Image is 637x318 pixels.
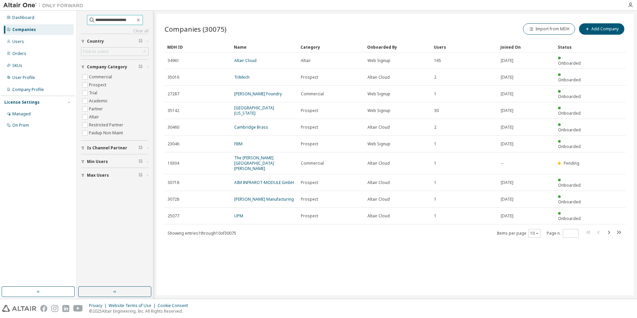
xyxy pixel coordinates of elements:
[301,125,318,130] span: Prospect
[234,124,268,130] a: Cambridge Brass
[367,75,390,80] span: Altair Cloud
[501,75,513,80] span: [DATE]
[168,108,179,113] span: 35142
[81,48,148,56] div: Click to select
[434,141,436,147] span: 1
[89,81,108,89] label: Prospect
[89,129,124,137] label: Paidup Non Maint
[234,74,250,80] a: TriMech
[12,15,34,20] div: Dashboard
[558,94,581,99] span: Onboarded
[234,213,243,219] a: UPM
[40,305,47,312] img: facebook.svg
[89,89,99,97] label: Trial
[434,58,441,63] span: 165
[87,64,127,70] span: Company Category
[434,180,436,185] span: 1
[81,28,149,34] a: Clear all
[12,75,35,80] div: User Profile
[81,141,149,155] button: Is Channel Partner
[301,180,318,185] span: Prospect
[367,108,390,113] span: Web Signup
[523,23,575,35] button: Import from MDH
[168,58,179,63] span: 34961
[89,308,192,314] p: © 2025 Altair Engineering, Inc. All Rights Reserved.
[87,173,109,178] span: Max Users
[367,180,390,185] span: Altair Cloud
[579,23,624,35] button: Add Company
[167,42,229,52] div: MDH ID
[367,213,390,219] span: Altair Cloud
[89,105,104,113] label: Partner
[234,42,295,52] div: Name
[89,121,125,129] label: Restricted Partner
[367,125,390,130] span: Altair Cloud
[434,108,439,113] span: 30
[3,2,87,9] img: Altair One
[234,105,274,116] a: [GEOGRAPHIC_DATA][US_STATE]
[558,199,581,205] span: Onboarded
[301,91,324,97] span: Commercial
[558,216,581,221] span: Onboarded
[500,42,552,52] div: Joined On
[501,91,513,97] span: [DATE]
[367,197,390,202] span: Altair Cloud
[301,213,318,219] span: Prospect
[501,108,513,113] span: [DATE]
[51,305,58,312] img: instagram.svg
[89,113,100,121] label: Altair
[547,229,579,238] span: Page n.
[301,58,311,63] span: Altair
[168,230,236,236] span: Showing entries 1 through 10 of 30075
[558,42,586,52] div: Status
[89,303,109,308] div: Privacy
[301,108,318,113] span: Prospect
[301,42,362,52] div: Category
[83,49,109,54] div: Click to select
[89,73,113,81] label: Commercial
[139,64,143,70] span: Clear filter
[558,127,581,133] span: Onboarded
[139,173,143,178] span: Clear filter
[87,39,104,44] span: Country
[558,144,581,149] span: Onboarded
[367,58,390,63] span: Web Signup
[301,141,318,147] span: Prospect
[558,60,581,66] span: Onboarded
[12,87,44,92] div: Company Profile
[12,39,24,44] div: Users
[168,91,179,97] span: 27287
[530,231,539,236] button: 10
[301,197,318,202] span: Prospect
[234,58,257,63] a: Altair Cloud
[81,34,149,49] button: Country
[4,100,40,105] div: License Settings
[12,27,36,32] div: Companies
[234,141,243,147] a: FBM
[2,305,36,312] img: altair_logo.svg
[168,161,179,166] span: 19304
[168,75,179,80] span: 35016
[558,110,581,116] span: Onboarded
[501,161,503,166] span: --
[81,154,149,169] button: Min Users
[81,60,149,74] button: Company Category
[501,125,513,130] span: [DATE]
[234,155,274,171] a: The [PERSON_NAME][GEOGRAPHIC_DATA][PERSON_NAME]
[12,51,26,56] div: Orders
[168,141,179,147] span: 23046
[501,197,513,202] span: [DATE]
[234,91,282,97] a: [PERSON_NAME] Foundry
[165,24,227,34] span: Companies (30075)
[558,77,581,83] span: Onboarded
[87,159,108,164] span: Min Users
[564,160,579,166] span: Pending
[234,180,294,185] a: AIM INFRAROT-MODULE GmbH
[62,305,69,312] img: linkedin.svg
[81,168,149,183] button: Max Users
[434,125,436,130] span: 2
[501,180,513,185] span: [DATE]
[434,161,436,166] span: 1
[558,182,581,188] span: Onboarded
[434,42,495,52] div: Users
